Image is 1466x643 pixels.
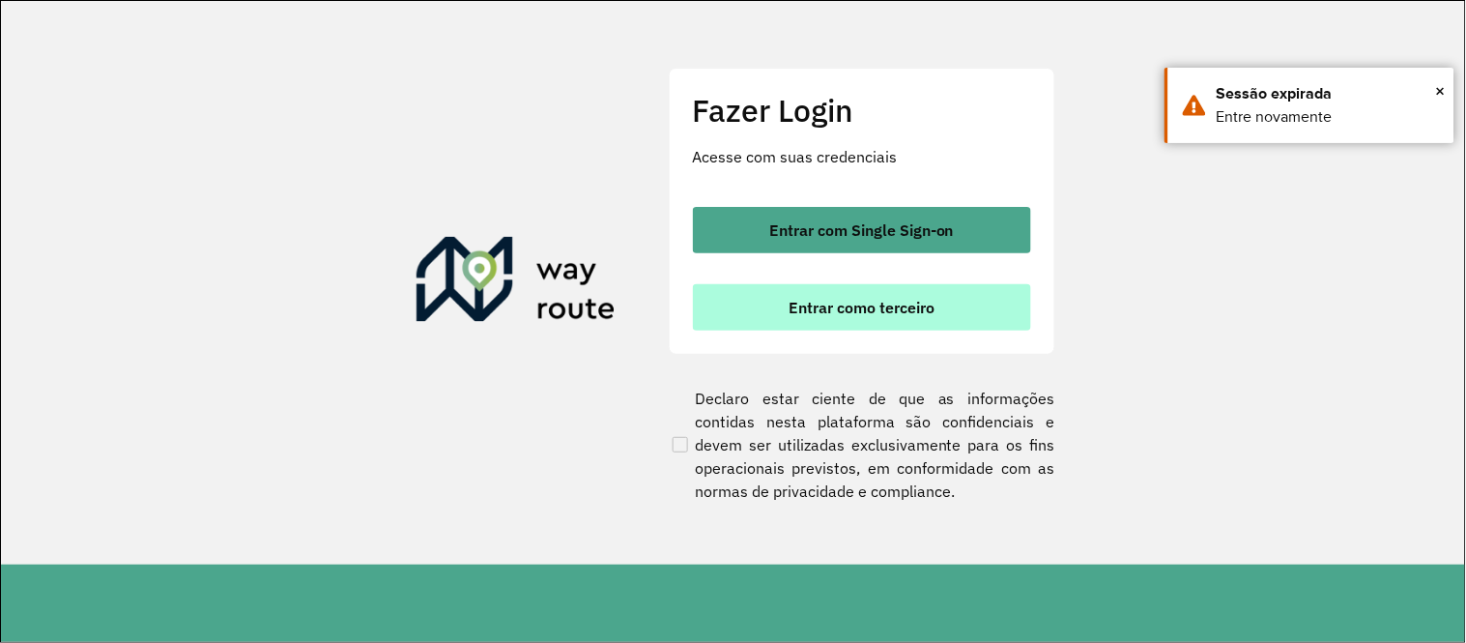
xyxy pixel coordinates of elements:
[693,92,1031,129] h2: Fazer Login
[693,145,1031,168] p: Acesse com suas credenciais
[693,284,1031,331] button: button
[1436,76,1446,105] button: Close
[1217,82,1440,105] div: Sessão expirada
[789,300,934,315] span: Entrar como terceiro
[693,207,1031,253] button: button
[769,222,954,238] span: Entrar com Single Sign-on
[1436,76,1446,105] span: ×
[669,387,1055,503] label: Declaro estar ciente de que as informações contidas nesta plataforma são confidenciais e devem se...
[1217,105,1440,129] div: Entre novamente
[417,237,616,330] img: Roteirizador AmbevTech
